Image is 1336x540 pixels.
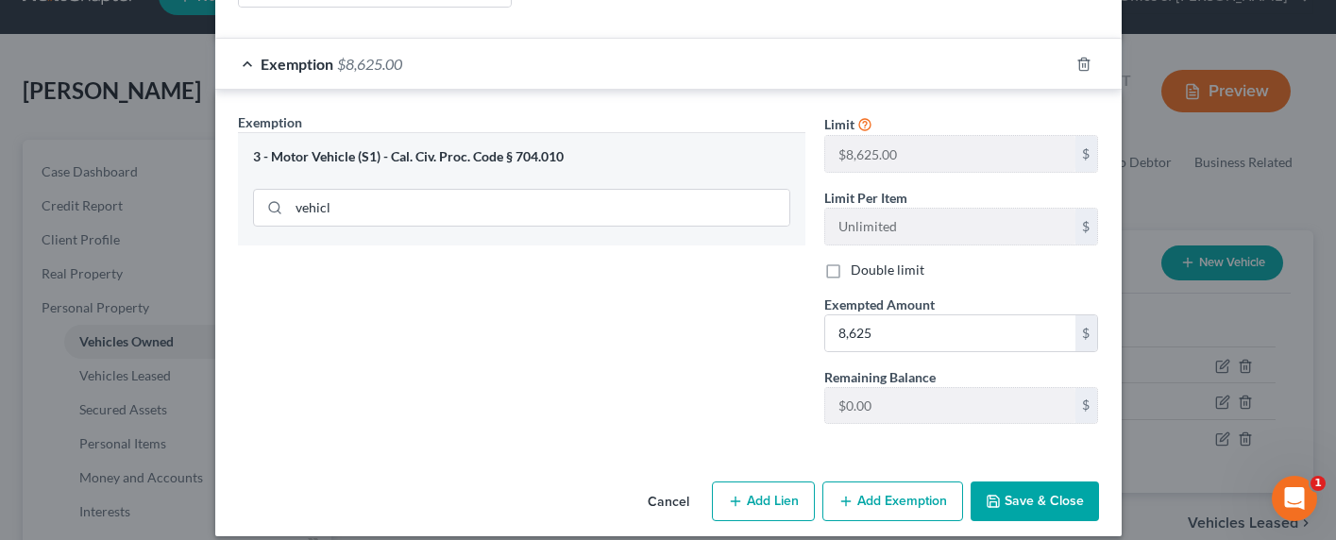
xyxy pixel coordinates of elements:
div: $ [1075,388,1098,424]
button: Save & Close [971,481,1099,521]
div: 3 - Motor Vehicle (S1) - Cal. Civ. Proc. Code § 704.010 [253,148,790,166]
span: Exemption [238,114,302,130]
iframe: Intercom live chat [1272,476,1317,521]
input: -- [825,388,1075,424]
span: Exemption [261,55,333,73]
label: Remaining Balance [824,367,936,387]
input: 0.00 [825,315,1075,351]
input: Search exemption rules... [289,190,789,226]
button: Add Exemption [822,481,963,521]
div: $ [1075,315,1098,351]
span: Limit [824,116,854,132]
span: $8,625.00 [337,55,402,73]
button: Cancel [633,483,704,521]
label: Double limit [851,261,924,279]
input: -- [825,136,1075,172]
label: Limit Per Item [824,188,907,208]
span: Exempted Amount [824,296,935,312]
div: $ [1075,136,1098,172]
input: -- [825,209,1075,245]
span: 1 [1311,476,1326,491]
button: Add Lien [712,481,815,521]
div: $ [1075,209,1098,245]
